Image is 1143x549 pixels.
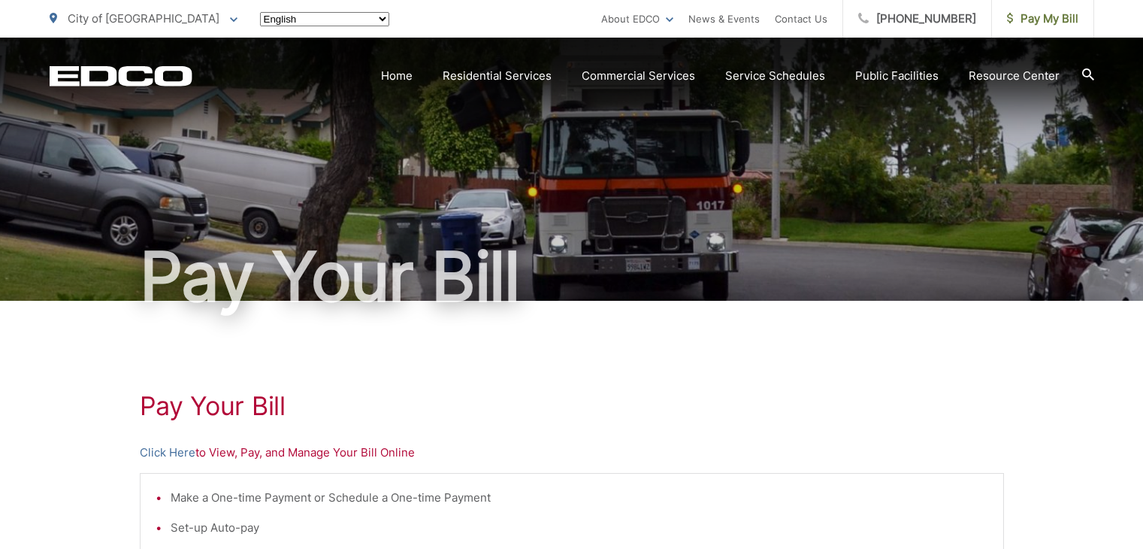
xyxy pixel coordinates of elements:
a: Residential Services [443,67,552,85]
li: Make a One-time Payment or Schedule a One-time Payment [171,489,988,507]
select: Select a language [260,12,389,26]
a: Contact Us [775,10,827,28]
a: Resource Center [969,67,1060,85]
a: Public Facilities [855,67,939,85]
a: Home [381,67,413,85]
a: Click Here [140,444,195,462]
h1: Pay Your Bill [50,239,1094,314]
li: Set-up Auto-pay [171,519,988,537]
span: Pay My Bill [1007,10,1078,28]
a: EDCD logo. Return to the homepage. [50,65,192,86]
a: News & Events [688,10,760,28]
p: to View, Pay, and Manage Your Bill Online [140,444,1004,462]
a: Service Schedules [725,67,825,85]
h1: Pay Your Bill [140,391,1004,421]
a: Commercial Services [582,67,695,85]
a: About EDCO [601,10,673,28]
span: City of [GEOGRAPHIC_DATA] [68,11,219,26]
